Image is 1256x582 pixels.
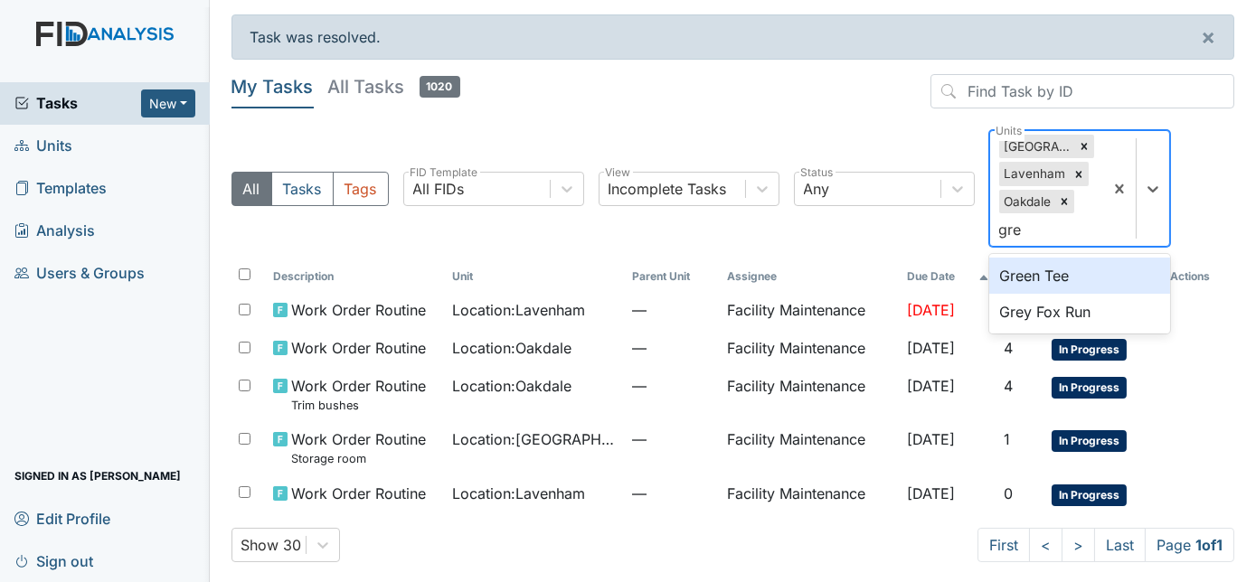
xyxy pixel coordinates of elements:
strong: 1 of 1 [1195,536,1223,554]
button: × [1183,15,1233,59]
th: Toggle SortBy [625,261,721,292]
span: Work Order Routine Trim bushes [291,375,426,414]
span: Work Order Routine [291,299,426,321]
a: > [1062,528,1095,562]
span: Work Order Routine [291,483,426,504]
a: < [1029,528,1062,562]
div: Green Tee [989,258,1170,294]
th: Actions [1163,261,1234,292]
td: Facility Maintenance [720,292,899,330]
span: Sign out [14,547,93,575]
th: Toggle SortBy [266,261,445,292]
a: First [977,528,1030,562]
a: Last [1094,528,1146,562]
small: Storage room [291,450,426,467]
span: Edit Profile [14,504,110,532]
th: Toggle SortBy [445,261,624,292]
div: Grey Fox Run [989,294,1170,330]
span: In Progress [1052,430,1127,452]
th: Assignee [720,261,899,292]
span: Work Order Routine Storage room [291,428,426,467]
span: Page [1145,528,1234,562]
div: All FIDs [413,178,465,200]
span: 4 [1004,339,1013,357]
div: [GEOGRAPHIC_DATA] [999,135,1074,158]
span: Location : Oakdale [452,375,571,397]
div: Show 30 [241,534,302,556]
div: Type filter [231,172,389,206]
th: Toggle SortBy [900,261,996,292]
div: Lavenham [999,162,1069,185]
h5: All Tasks [328,74,460,99]
button: Tasks [271,172,334,206]
span: 1020 [420,76,460,98]
button: Tags [333,172,389,206]
nav: task-pagination [977,528,1234,562]
td: Facility Maintenance [720,475,899,513]
div: Oakdale [999,190,1054,213]
span: Templates [14,174,107,202]
span: Units [14,132,72,160]
span: Location : Lavenham [452,483,585,504]
td: Facility Maintenance [720,330,899,368]
span: Work Order Routine [291,337,426,359]
span: Signed in as [PERSON_NAME] [14,462,181,490]
a: Tasks [14,92,141,114]
span: — [632,337,713,359]
span: Location : Lavenham [452,299,585,321]
button: All [231,172,272,206]
span: 4 [1004,377,1013,395]
div: Task was resolved. [231,14,1235,60]
span: [DATE] [907,430,955,448]
span: × [1201,23,1215,50]
span: — [632,299,713,321]
span: [DATE] [907,339,955,357]
span: [DATE] [907,301,955,319]
input: Toggle All Rows Selected [239,268,250,280]
button: New [141,89,195,117]
div: Any [804,178,830,200]
span: In Progress [1052,484,1127,506]
span: — [632,375,713,397]
span: Location : [GEOGRAPHIC_DATA] [452,428,617,450]
span: [DATE] [907,484,955,502]
small: Trim bushes [291,397,426,414]
span: 1 [1004,430,1010,448]
span: — [632,483,713,504]
span: In Progress [1052,377,1127,399]
td: Facility Maintenance [720,421,899,474]
span: In Progress [1052,339,1127,361]
input: Find Task by ID [930,74,1234,108]
span: Analysis [14,217,95,245]
span: Location : Oakdale [452,337,571,359]
div: Incomplete Tasks [609,178,727,200]
span: 0 [1004,484,1013,502]
span: [DATE] [907,377,955,395]
span: — [632,428,713,450]
span: Users & Groups [14,259,145,287]
h5: My Tasks [231,74,314,99]
td: Facility Maintenance [720,368,899,421]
